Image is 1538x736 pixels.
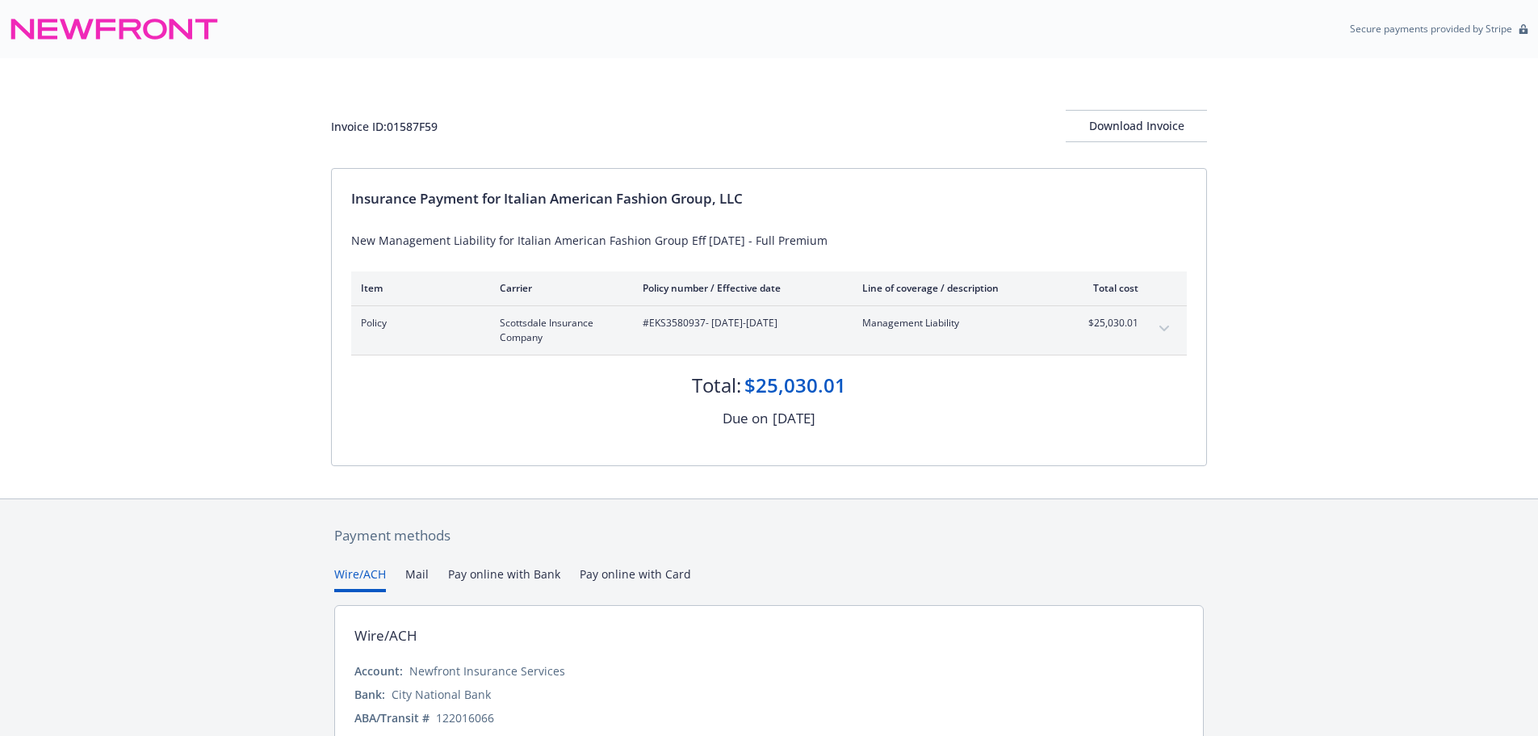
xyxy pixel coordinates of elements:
[1078,281,1138,295] div: Total cost
[405,566,429,592] button: Mail
[723,408,768,429] div: Due on
[862,281,1052,295] div: Line of coverage / description
[862,316,1052,330] span: Management Liability
[744,372,846,399] div: $25,030.01
[354,686,385,703] div: Bank:
[334,566,386,592] button: Wire/ACH
[643,281,836,295] div: Policy number / Effective date
[1078,316,1138,330] span: $25,030.01
[351,232,1187,249] div: New Management Liability for Italian American Fashion Group Eff [DATE] - Full Premium
[1350,22,1512,36] p: Secure payments provided by Stripe
[351,188,1187,209] div: Insurance Payment for Italian American Fashion Group, LLC
[354,709,430,726] div: ABA/Transit #
[692,372,741,399] div: Total:
[361,281,474,295] div: Item
[448,566,560,592] button: Pay online with Bank
[361,316,474,330] span: Policy
[773,408,815,429] div: [DATE]
[354,662,403,679] div: Account:
[331,118,438,135] div: Invoice ID: 01587F59
[1066,110,1207,142] button: Download Invoice
[500,316,617,345] span: Scottsdale Insurance Company
[1151,316,1177,342] button: expand content
[500,281,617,295] div: Carrier
[436,709,494,726] div: 122016066
[580,566,691,592] button: Pay online with Card
[334,525,1204,546] div: Payment methods
[1066,111,1207,141] div: Download Invoice
[392,686,491,703] div: City National Bank
[409,662,565,679] div: Newfront Insurance Services
[351,306,1187,355] div: PolicyScottsdale Insurance Company#EKS3580937- [DATE]-[DATE]Management Liability$25,030.01expand ...
[643,316,836,330] span: #EKS3580937 - [DATE]-[DATE]
[354,625,417,646] div: Wire/ACH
